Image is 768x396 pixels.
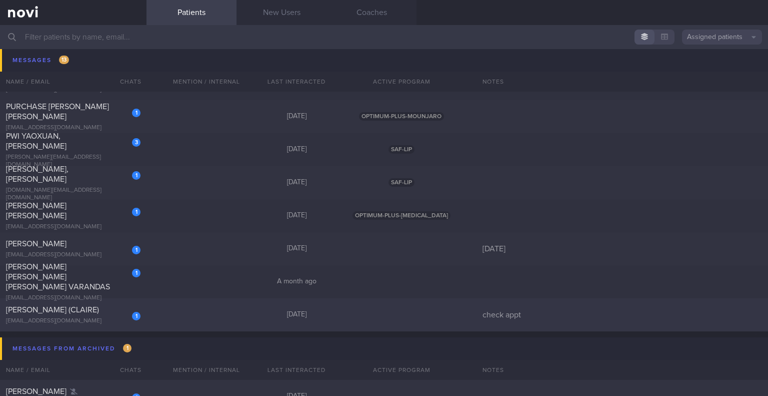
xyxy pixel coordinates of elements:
[6,103,109,121] span: PURCHASE [PERSON_NAME] [PERSON_NAME]
[388,79,414,88] span: SAF-LIP
[132,269,140,277] div: 1
[476,360,768,380] div: Notes
[352,46,450,55] span: OPTIMUM-PLUS-[MEDICAL_DATA]
[132,48,140,56] div: 1
[161,360,251,380] div: Mention / Internal
[352,211,450,220] span: OPTIMUM-PLUS-[MEDICAL_DATA]
[6,132,66,150] span: PWI YAOXUAN, [PERSON_NAME]
[388,178,414,187] span: SAF-LIP
[132,246,140,254] div: 1
[6,154,140,169] div: [PERSON_NAME][EMAIL_ADDRESS][DOMAIN_NAME]
[6,53,140,61] div: [EMAIL_ADDRESS][DOMAIN_NAME]
[341,360,461,380] div: Active Program
[251,360,341,380] div: Last Interacted
[251,79,341,88] div: [DATE]
[359,112,444,121] span: OPTIMUM-PLUS-MOUNJARO
[251,46,341,55] div: [DATE]
[6,165,68,183] span: [PERSON_NAME], [PERSON_NAME]
[132,81,140,89] div: 1
[6,124,140,132] div: [EMAIL_ADDRESS][DOMAIN_NAME]
[251,211,341,220] div: [DATE]
[6,86,140,94] div: [EMAIL_ADDRESS][DOMAIN_NAME]
[6,294,140,302] div: [EMAIL_ADDRESS][DOMAIN_NAME]
[132,109,140,117] div: 1
[476,310,768,320] div: check appt
[251,310,341,319] div: [DATE]
[6,240,66,248] span: [PERSON_NAME]
[6,187,140,202] div: [DOMAIN_NAME][EMAIL_ADDRESS][DOMAIN_NAME]
[682,30,762,45] button: Assigned patients
[476,244,768,254] div: [DATE]
[6,263,110,291] span: [PERSON_NAME] [PERSON_NAME] [PERSON_NAME] VARANDAS
[6,202,66,220] span: [PERSON_NAME] [PERSON_NAME]
[132,312,140,320] div: 1
[6,317,140,325] div: [EMAIL_ADDRESS][DOMAIN_NAME]
[6,223,140,231] div: [EMAIL_ADDRESS][DOMAIN_NAME]
[6,75,85,83] span: ONG [PERSON_NAME]
[251,244,341,253] div: [DATE]
[123,344,131,352] span: 1
[106,360,146,380] div: Chats
[6,251,140,259] div: [EMAIL_ADDRESS][DOMAIN_NAME]
[251,277,341,286] div: A month ago
[251,145,341,154] div: [DATE]
[132,171,140,180] div: 1
[6,306,99,314] span: [PERSON_NAME] (CLAIRE)
[6,387,66,395] span: [PERSON_NAME]
[132,208,140,216] div: 1
[388,145,414,154] span: SAF-LIP
[10,342,134,355] div: Messages from Archived
[132,138,140,147] div: 3
[251,112,341,121] div: [DATE]
[251,178,341,187] div: [DATE]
